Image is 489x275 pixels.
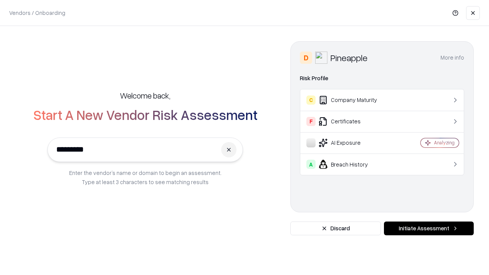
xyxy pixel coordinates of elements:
[306,138,398,147] div: AI Exposure
[306,117,398,126] div: Certificates
[434,139,455,146] div: Analyzing
[300,74,464,83] div: Risk Profile
[306,117,316,126] div: F
[9,9,65,17] p: Vendors / Onboarding
[330,52,368,64] div: Pineapple
[300,52,312,64] div: D
[33,107,257,122] h2: Start A New Vendor Risk Assessment
[306,160,316,169] div: A
[120,90,170,101] h5: Welcome back,
[306,95,316,105] div: C
[384,222,474,235] button: Initiate Assessment
[306,95,398,105] div: Company Maturity
[315,52,327,64] img: Pineapple
[306,160,398,169] div: Breach History
[69,168,222,186] p: Enter the vendor’s name or domain to begin an assessment. Type at least 3 characters to see match...
[440,51,464,65] button: More info
[290,222,381,235] button: Discard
